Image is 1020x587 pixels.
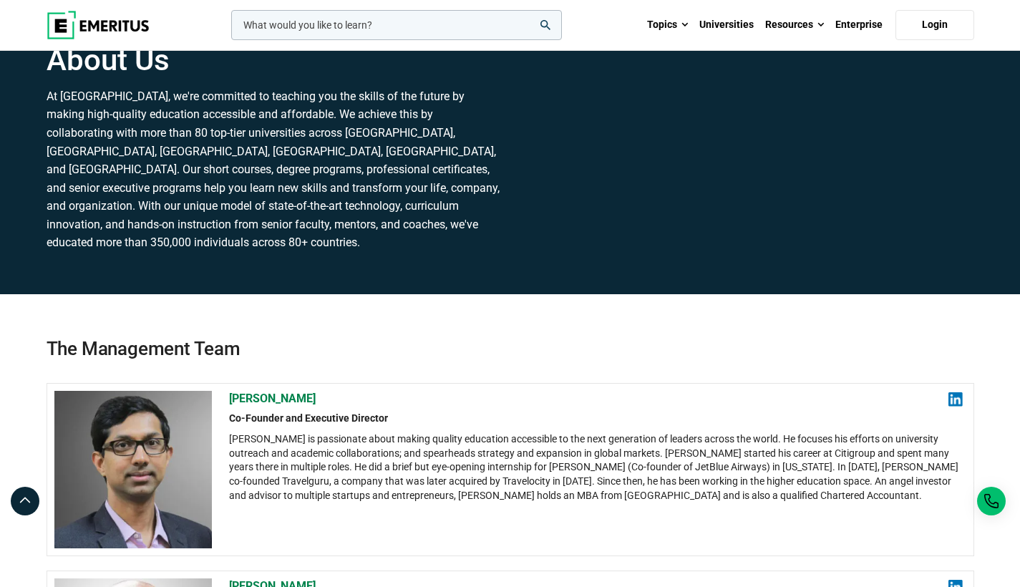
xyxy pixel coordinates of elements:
img: Ashwin-Damera-300x300-1 [54,391,212,548]
p: At [GEOGRAPHIC_DATA], we're committed to teaching you the skills of the future by making high-qua... [47,87,502,252]
h2: Co-Founder and Executive Director [229,412,963,426]
h2: [PERSON_NAME] [229,391,963,407]
img: linkedin.png [948,392,963,407]
iframe: YouTube video player [519,43,974,268]
input: woocommerce-product-search-field-0 [231,10,562,40]
div: [PERSON_NAME] is passionate about making quality education accessible to the next generation of l... [229,432,963,503]
h1: About Us [47,42,502,78]
h2: The Management Team [47,294,974,362]
a: Login [895,10,974,40]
